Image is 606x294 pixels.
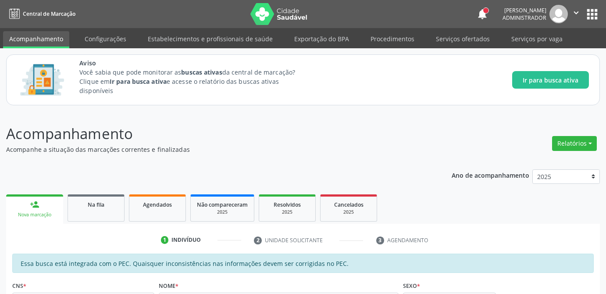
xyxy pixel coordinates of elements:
strong: buscas ativas [181,68,222,76]
p: Você sabia que pode monitorar as da central de marcação? Clique em e acesse o relatório das busca... [79,68,311,95]
label: Sexo [403,279,420,293]
a: Procedimentos [364,31,421,47]
p: Acompanhe a situação das marcações correntes e finalizadas [6,145,422,154]
div: 2025 [327,209,371,215]
span: Cancelados [334,201,364,208]
a: Central de Marcação [6,7,75,21]
span: Administrador [503,14,546,22]
span: Central de Marcação [23,10,75,18]
p: Acompanhamento [6,123,422,145]
span: Ir para busca ativa [523,75,578,85]
div: [PERSON_NAME] [503,7,546,14]
span: Na fila [88,201,104,208]
span: Agendados [143,201,172,208]
div: 2025 [265,209,309,215]
div: person_add [30,200,39,209]
a: Configurações [78,31,132,47]
img: img [549,5,568,23]
div: 1 [161,236,169,244]
p: Ano de acompanhamento [452,169,529,180]
i:  [571,8,581,18]
img: Imagem de CalloutCard [17,60,67,100]
label: Nome [159,279,178,293]
strong: Ir para busca ativa [110,77,167,86]
span: Não compareceram [197,201,248,208]
a: Exportação do BPA [288,31,355,47]
button: Ir para busca ativa [512,71,589,89]
div: Nova marcação [12,212,57,218]
button: apps [585,7,600,22]
button: Relatórios [552,136,597,151]
button: notifications [476,8,488,20]
span: Aviso [79,58,311,68]
div: 2025 [197,209,248,215]
button:  [568,5,585,23]
a: Serviços por vaga [505,31,569,47]
div: Essa busca está integrada com o PEC. Quaisquer inconsistências nas informações devem ser corrigid... [12,254,594,273]
a: Acompanhamento [3,31,69,48]
a: Serviços ofertados [430,31,496,47]
a: Estabelecimentos e profissionais de saúde [142,31,279,47]
div: Indivíduo [171,236,201,244]
span: Resolvidos [274,201,301,208]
